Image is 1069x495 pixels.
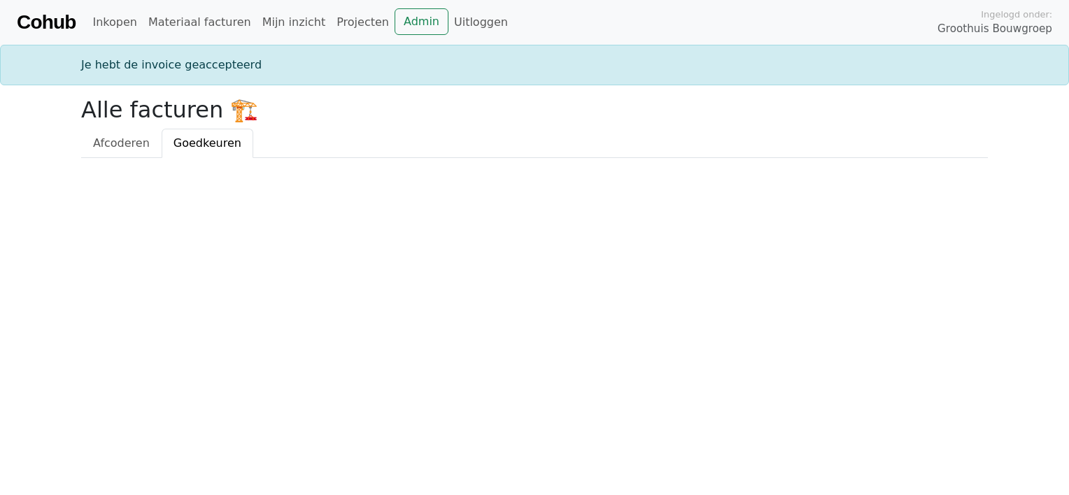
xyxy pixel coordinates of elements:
a: Uitloggen [448,8,514,36]
a: Materiaal facturen [143,8,257,36]
a: Mijn inzicht [257,8,332,36]
a: Admin [395,8,448,35]
span: Groothuis Bouwgroep [937,21,1052,37]
a: Cohub [17,6,76,39]
div: Je hebt de invoice geaccepteerd [73,57,996,73]
a: Projecten [331,8,395,36]
span: Ingelogd onder: [981,8,1052,21]
span: Afcoderen [93,136,150,150]
h2: Alle facturen 🏗️ [81,96,988,123]
span: Goedkeuren [174,136,241,150]
a: Afcoderen [81,129,162,158]
a: Inkopen [87,8,142,36]
a: Goedkeuren [162,129,253,158]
